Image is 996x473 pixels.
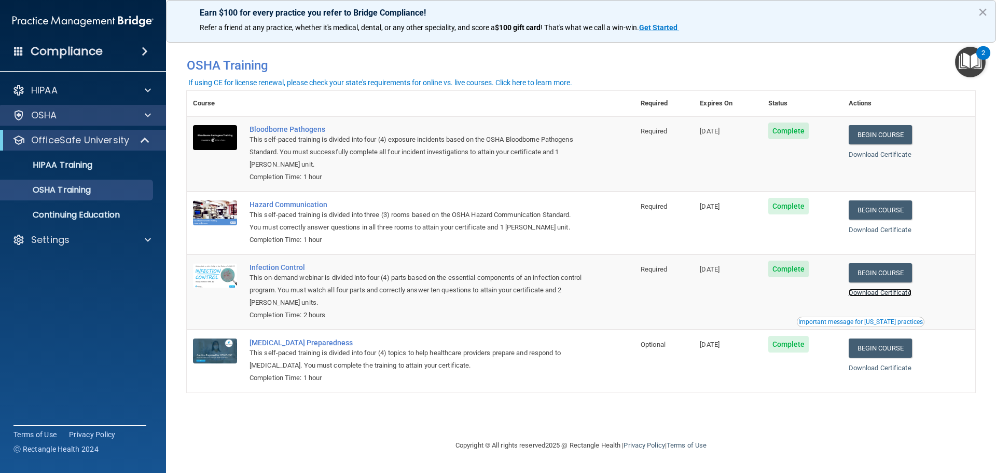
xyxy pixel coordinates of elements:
a: Infection Control [250,263,583,272]
a: Begin Course [849,263,912,282]
a: Privacy Policy [624,441,665,449]
p: OfficeSafe University [31,134,129,146]
span: ! That's what we call a win-win. [541,23,639,32]
div: Completion Time: 1 hour [250,372,583,384]
p: Earn $100 for every practice you refer to Bridge Compliance! [200,8,962,18]
span: Ⓒ Rectangle Health 2024 [13,444,99,454]
a: OSHA [12,109,151,121]
span: Complete [768,336,809,353]
p: OSHA Training [7,185,91,195]
p: HIPAA Training [7,160,92,170]
div: Completion Time: 2 hours [250,309,583,321]
div: This self-paced training is divided into four (4) exposure incidents based on the OSHA Bloodborne... [250,133,583,171]
span: Refer a friend at any practice, whether it's medical, dental, or any other speciality, and score a [200,23,495,32]
span: Required [641,202,667,210]
span: Required [641,265,667,273]
a: Hazard Communication [250,200,583,209]
th: Expires On [694,91,762,116]
a: Begin Course [849,200,912,220]
span: [DATE] [700,127,720,135]
p: Settings [31,234,70,246]
span: [DATE] [700,265,720,273]
div: 2 [981,53,985,66]
a: Get Started [639,23,679,32]
a: Begin Course [849,339,912,358]
button: If using CE for license renewal, please check your state's requirements for online vs. live cours... [187,77,574,88]
span: [DATE] [700,341,720,348]
a: Begin Course [849,125,912,144]
div: This on-demand webinar is divided into four (4) parts based on the essential components of an inf... [250,272,583,309]
a: Download Certificate [849,364,911,372]
button: Read this if you are a dental practitioner in the state of CA [797,317,924,327]
a: Download Certificate [849,289,911,296]
strong: $100 gift card [495,23,541,32]
a: Terms of Use [13,429,57,440]
a: Bloodborne Pathogens [250,125,583,133]
a: OfficeSafe University [12,134,150,146]
a: Settings [12,234,151,246]
p: HIPAA [31,84,58,97]
div: Important message for [US_STATE] practices [798,319,923,325]
span: Required [641,127,667,135]
button: Close [978,4,988,20]
img: PMB logo [12,11,154,32]
h4: Compliance [31,44,103,59]
a: Privacy Policy [69,429,116,440]
div: Completion Time: 1 hour [250,234,583,246]
p: OSHA [31,109,57,121]
a: Download Certificate [849,151,911,158]
div: If using CE for license renewal, please check your state's requirements for online vs. live cours... [188,79,572,86]
th: Actions [842,91,975,116]
div: This self-paced training is divided into three (3) rooms based on the OSHA Hazard Communication S... [250,209,583,234]
div: Copyright © All rights reserved 2025 @ Rectangle Health | | [392,429,770,462]
p: Continuing Education [7,210,148,220]
span: Optional [641,341,666,348]
a: HIPAA [12,84,151,97]
span: [DATE] [700,202,720,210]
th: Required [634,91,694,116]
span: Complete [768,261,809,277]
span: Complete [768,123,809,139]
h4: OSHA Training [187,58,975,73]
th: Status [762,91,842,116]
div: Completion Time: 1 hour [250,171,583,183]
button: Open Resource Center, 2 new notifications [955,47,986,77]
a: Download Certificate [849,226,911,234]
a: Terms of Use [667,441,707,449]
th: Course [187,91,243,116]
a: [MEDICAL_DATA] Preparedness [250,339,583,347]
div: This self-paced training is divided into four (4) topics to help healthcare providers prepare and... [250,347,583,372]
strong: Get Started [639,23,677,32]
span: Complete [768,198,809,214]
